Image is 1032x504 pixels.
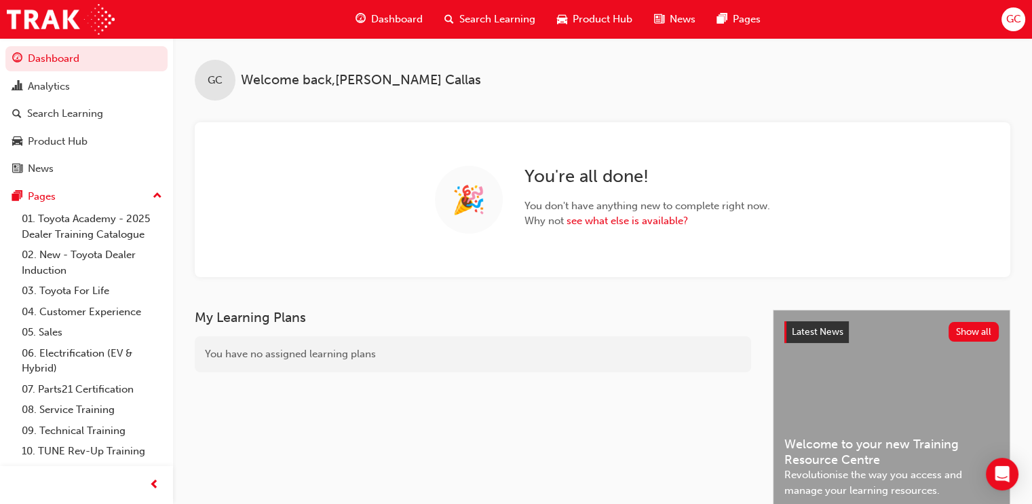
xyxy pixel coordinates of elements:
[5,184,168,209] button: Pages
[5,101,168,126] a: Search Learning
[546,5,643,33] a: car-iconProduct Hub
[459,12,535,27] span: Search Learning
[16,302,168,323] a: 04. Customer Experience
[654,11,664,28] span: news-icon
[153,187,162,205] span: up-icon
[12,163,22,175] span: news-icon
[1001,7,1025,31] button: GC
[434,5,546,33] a: search-iconSearch Learning
[16,322,168,343] a: 05. Sales
[524,213,770,229] span: Why not
[12,108,22,120] span: search-icon
[16,209,168,245] a: 01. Toyota Academy - 2025 Dealer Training Catalogue
[5,129,168,154] a: Product Hub
[195,310,751,325] h3: My Learning Plans
[12,53,22,65] span: guage-icon
[16,399,168,420] a: 08. Service Training
[16,462,168,483] a: All Pages
[27,106,103,122] div: Search Learning
[16,245,168,281] a: 02. New - Toyota Dealer Induction
[356,11,366,28] span: guage-icon
[149,477,159,494] span: prev-icon
[12,81,22,93] span: chart-icon
[573,12,632,27] span: Product Hub
[524,198,770,214] span: You don't have anything new to complete right now.
[28,79,70,94] div: Analytics
[16,281,168,302] a: 03. Toyota For Life
[1006,12,1020,27] span: GC
[706,5,771,33] a: pages-iconPages
[28,189,56,204] div: Pages
[557,11,567,28] span: car-icon
[345,5,434,33] a: guage-iconDashboard
[5,43,168,184] button: DashboardAnalyticsSearch LearningProduct HubNews
[16,441,168,462] a: 10. TUNE Rev-Up Training
[733,12,761,27] span: Pages
[5,156,168,181] a: News
[792,326,843,338] span: Latest News
[195,336,751,372] div: You have no assigned learning plans
[452,192,486,208] span: 🎉
[717,11,727,28] span: pages-icon
[5,46,168,71] a: Dashboard
[28,161,54,177] div: News
[784,467,999,498] span: Revolutionise the way you access and manage your learning resources.
[986,458,1018,490] div: Open Intercom Messenger
[16,420,168,442] a: 09. Technical Training
[7,4,115,35] img: Trak
[28,134,88,149] div: Product Hub
[208,73,223,88] span: GC
[784,321,999,343] a: Latest NewsShow all
[524,166,770,187] h2: You're all done!
[567,215,688,227] a: see what else is available?
[241,73,481,88] span: Welcome back , [PERSON_NAME] Callas
[16,343,168,379] a: 06. Electrification (EV & Hybrid)
[670,12,695,27] span: News
[371,12,423,27] span: Dashboard
[444,11,454,28] span: search-icon
[643,5,706,33] a: news-iconNews
[949,322,999,342] button: Show all
[12,191,22,203] span: pages-icon
[12,136,22,148] span: car-icon
[16,379,168,400] a: 07. Parts21 Certification
[5,74,168,99] a: Analytics
[784,437,999,467] span: Welcome to your new Training Resource Centre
